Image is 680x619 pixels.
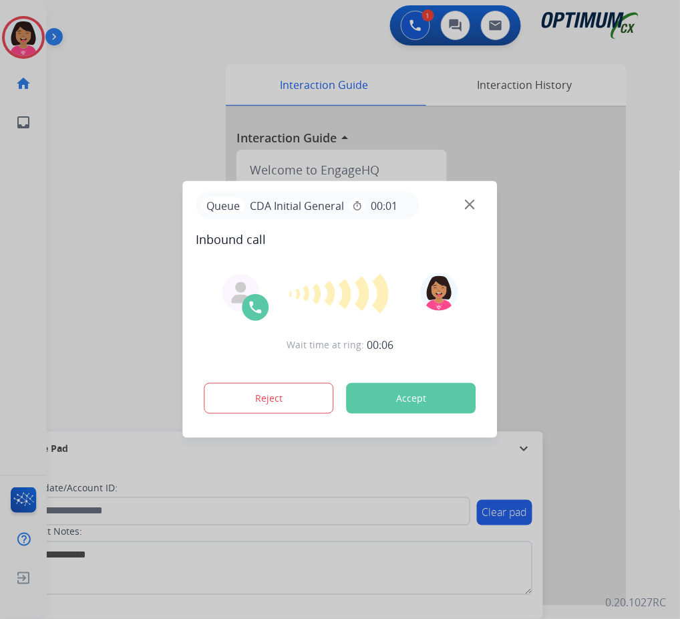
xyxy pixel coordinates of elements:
p: Queue [202,197,245,214]
span: Inbound call [196,230,484,249]
mat-icon: timer [353,201,363,211]
span: Wait time at ring: [287,338,364,352]
button: Accept [347,383,476,414]
img: call-icon [248,299,264,316]
p: 0.20.1027RC [606,595,667,611]
img: agent-avatar [230,282,252,303]
span: 00:01 [371,198,398,214]
img: close-button [465,200,475,210]
span: CDA Initial General [245,198,350,214]
img: avatar [420,273,458,311]
button: Reject [204,383,334,414]
span: 00:06 [367,337,393,353]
